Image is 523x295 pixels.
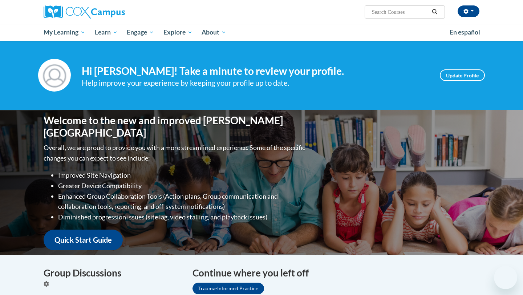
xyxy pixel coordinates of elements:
a: Explore [159,24,197,41]
div: Main menu [33,24,490,41]
span: About [202,28,226,37]
span: Explore [163,28,192,37]
h4: Continue where you left off [192,266,479,280]
a: About [197,24,231,41]
img: Cox Campus [44,5,125,19]
li: Improved Site Navigation [58,170,307,181]
h4: Group Discussions [44,266,182,280]
li: Greater Device Compatibility [58,181,307,191]
a: En español [445,25,485,40]
li: Diminished progression issues (site lag, video stalling, and playback issues) [58,212,307,222]
p: Overall, we are proud to provide you with a more streamlined experience. Some of the specific cha... [44,142,307,163]
span: Learn [95,28,118,37]
li: Enhanced Group Collaboration Tools (Action plans, Group communication and collaboration tools, re... [58,191,307,212]
a: Learn [90,24,122,41]
span: Engage [127,28,154,37]
a: Quick Start Guide [44,230,123,250]
iframe: Button to launch messaging window [494,266,517,289]
h4: Hi [PERSON_NAME]! Take a minute to review your profile. [82,65,429,77]
button: Search [429,8,440,16]
button: Account Settings [458,5,479,17]
span: En español [450,28,480,36]
a: Update Profile [440,69,485,81]
span: My Learning [44,28,85,37]
a: Trauma-Informed Practice [192,283,264,294]
img: Profile Image [38,59,71,92]
a: My Learning [39,24,90,41]
h1: Welcome to the new and improved [PERSON_NAME][GEOGRAPHIC_DATA] [44,114,307,139]
a: Engage [122,24,159,41]
div: Help improve your experience by keeping your profile up to date. [82,77,429,89]
input: Search Courses [371,8,429,16]
a: Cox Campus [44,5,182,19]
